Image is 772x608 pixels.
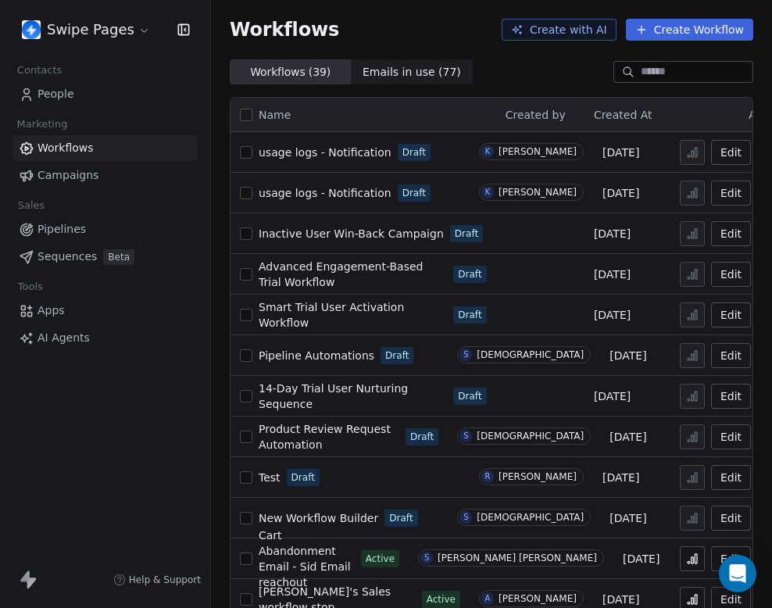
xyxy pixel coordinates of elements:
[711,302,751,327] button: Edit
[259,107,291,123] span: Name
[499,187,577,198] div: [PERSON_NAME]
[259,226,444,241] a: Inactive User Win-Back Campaign
[10,113,74,136] span: Marketing
[711,384,751,409] button: Edit
[711,424,751,449] button: Edit
[47,20,134,40] span: Swipe Pages
[402,186,426,200] span: Draft
[259,382,408,410] span: 14-Day Trial User Nurturing Sequence
[38,302,65,319] span: Apps
[259,260,423,288] span: Advanced Engagement-Based Trial Workflow
[259,348,374,363] a: Pipeline Automations
[259,381,447,412] a: 14-Day Trial User Nurturing Sequence
[259,227,444,240] span: Inactive User Win-Back Campaign
[711,465,751,490] button: Edit
[485,592,491,605] div: A
[711,506,751,531] button: Edit
[291,470,315,485] span: Draft
[13,325,198,351] a: AI Agents
[477,512,584,523] div: [DEMOGRAPHIC_DATA]
[609,429,646,445] span: [DATE]
[259,259,447,290] a: Advanced Engagement-Based Trial Workflow
[602,470,639,485] span: [DATE]
[711,140,751,165] button: Edit
[259,421,399,452] a: Product Review Request Automation
[455,227,478,241] span: Draft
[259,471,281,484] span: Test
[594,388,631,404] span: [DATE]
[363,64,461,80] span: Emails in use ( 77 )
[594,109,652,121] span: Created At
[259,510,378,526] a: New Workflow Builder
[602,592,639,607] span: [DATE]
[609,348,646,363] span: [DATE]
[711,343,751,368] button: Edit
[594,266,631,282] span: [DATE]
[458,267,481,281] span: Draft
[13,135,198,161] a: Workflows
[424,552,429,564] div: S
[13,244,198,270] a: SequencesBeta
[623,551,659,567] span: [DATE]
[477,349,584,360] div: [DEMOGRAPHIC_DATA]
[38,249,97,265] span: Sequences
[402,145,426,159] span: Draft
[458,389,481,403] span: Draft
[506,109,566,121] span: Created by
[38,330,90,346] span: AI Agents
[366,552,395,566] span: Active
[438,553,597,563] div: [PERSON_NAME] [PERSON_NAME]
[626,19,753,41] button: Create Workflow
[259,146,391,159] span: usage logs - Notification
[602,145,639,160] span: [DATE]
[259,349,374,362] span: Pipeline Automations
[711,262,751,287] button: Edit
[594,226,631,241] span: [DATE]
[463,511,468,524] div: S
[485,470,491,483] div: R
[259,528,355,590] a: Cart Abandonment Email - Sid Email reachout
[10,59,69,82] span: Contacts
[259,301,404,329] span: Smart Trial User Activation Workflow
[477,431,584,442] div: [DEMOGRAPHIC_DATA]
[259,145,391,160] a: usage logs - Notification
[259,423,391,451] span: Product Review Request Automation
[463,430,468,442] div: S
[499,146,577,157] div: [PERSON_NAME]
[259,187,391,199] span: usage logs - Notification
[259,299,447,331] a: Smart Trial User Activation Workflow
[103,249,134,265] span: Beta
[11,275,49,299] span: Tools
[259,185,391,201] a: usage logs - Notification
[594,307,631,323] span: [DATE]
[711,181,751,206] button: Edit
[259,529,351,588] span: Cart Abandonment Email - Sid Email reachout
[719,555,756,592] div: Open Intercom Messenger
[463,349,468,361] div: S
[711,221,751,246] button: Edit
[485,145,491,158] div: K
[259,470,281,485] a: Test
[13,298,198,324] a: Apps
[385,349,409,363] span: Draft
[499,471,577,482] div: [PERSON_NAME]
[13,216,198,242] a: Pipelines
[502,19,617,41] button: Create with AI
[458,308,481,322] span: Draft
[499,593,577,604] div: [PERSON_NAME]
[389,511,413,525] span: Draft
[602,185,639,201] span: [DATE]
[38,167,98,184] span: Campaigns
[711,546,751,571] button: Edit
[129,574,201,586] span: Help & Support
[485,186,491,198] div: K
